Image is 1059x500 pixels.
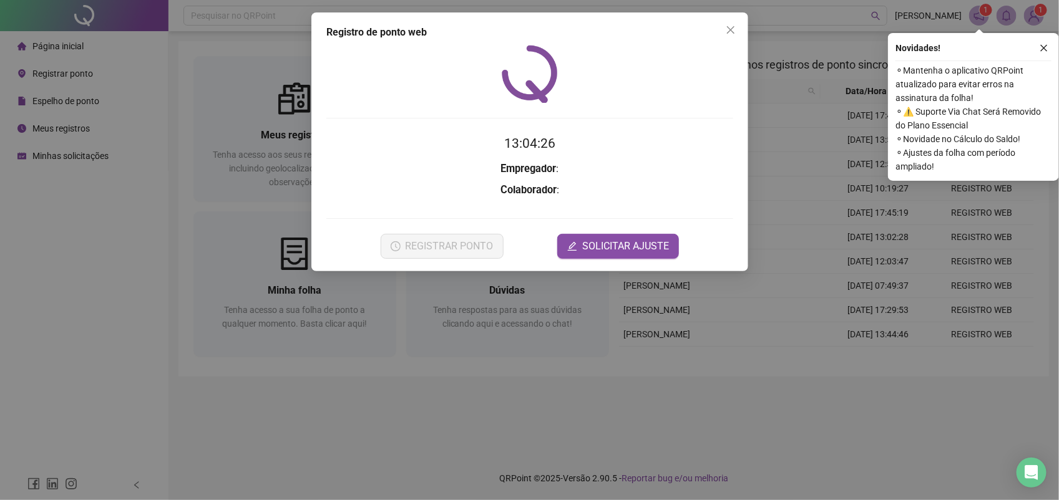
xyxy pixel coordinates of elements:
[557,234,679,259] button: editSOLICITAR AJUSTE
[582,239,669,254] span: SOLICITAR AJUSTE
[726,25,736,35] span: close
[1040,44,1048,52] span: close
[896,64,1052,105] span: ⚬ Mantenha o aplicativo QRPoint atualizado para evitar erros na assinatura da folha!
[896,105,1052,132] span: ⚬ ⚠️ Suporte Via Chat Será Removido do Plano Essencial
[502,45,558,103] img: QRPoint
[721,20,741,40] button: Close
[504,136,555,151] time: 13:04:26
[1017,458,1047,488] div: Open Intercom Messenger
[567,241,577,251] span: edit
[896,132,1052,146] span: ⚬ Novidade no Cálculo do Saldo!
[326,182,733,198] h3: :
[896,146,1052,173] span: ⚬ Ajustes da folha com período ampliado!
[326,25,733,40] div: Registro de ponto web
[380,234,503,259] button: REGISTRAR PONTO
[326,161,733,177] h3: :
[500,184,557,196] strong: Colaborador
[500,163,556,175] strong: Empregador
[896,41,940,55] span: Novidades !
